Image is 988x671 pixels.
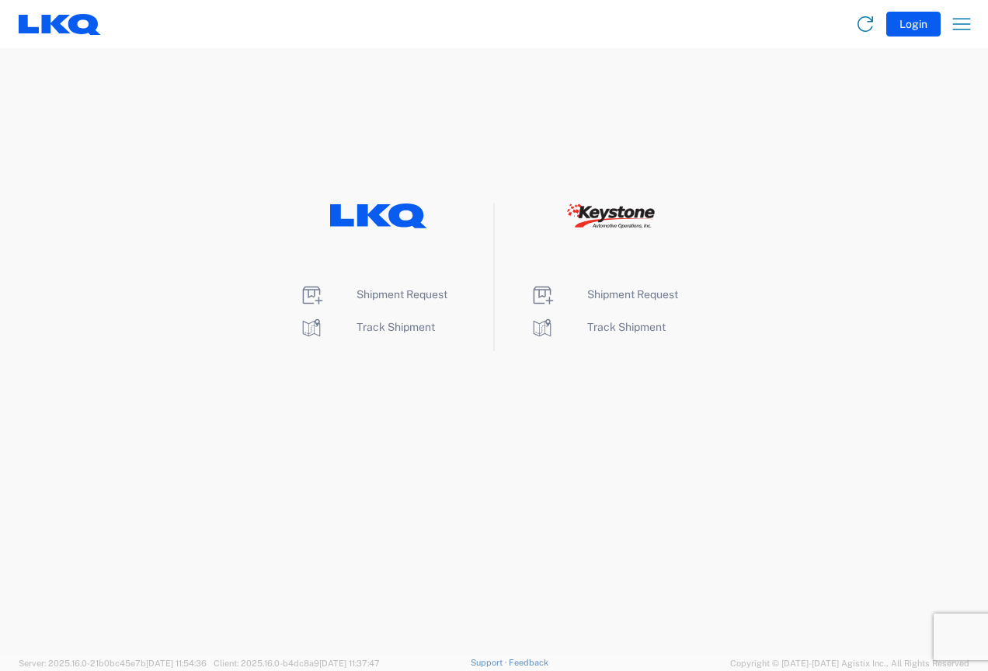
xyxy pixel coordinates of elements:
a: Track Shipment [530,321,666,333]
a: Feedback [509,658,548,667]
a: Shipment Request [299,288,447,301]
span: Track Shipment [587,321,666,333]
a: Support [471,658,510,667]
a: Track Shipment [299,321,435,333]
a: Shipment Request [530,288,678,301]
span: Copyright © [DATE]-[DATE] Agistix Inc., All Rights Reserved [730,656,969,670]
span: Shipment Request [357,288,447,301]
button: Login [886,12,941,37]
span: Shipment Request [587,288,678,301]
span: Track Shipment [357,321,435,333]
span: [DATE] 11:54:36 [146,659,207,668]
span: [DATE] 11:37:47 [319,659,380,668]
span: Server: 2025.16.0-21b0bc45e7b [19,659,207,668]
span: Client: 2025.16.0-b4dc8a9 [214,659,380,668]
